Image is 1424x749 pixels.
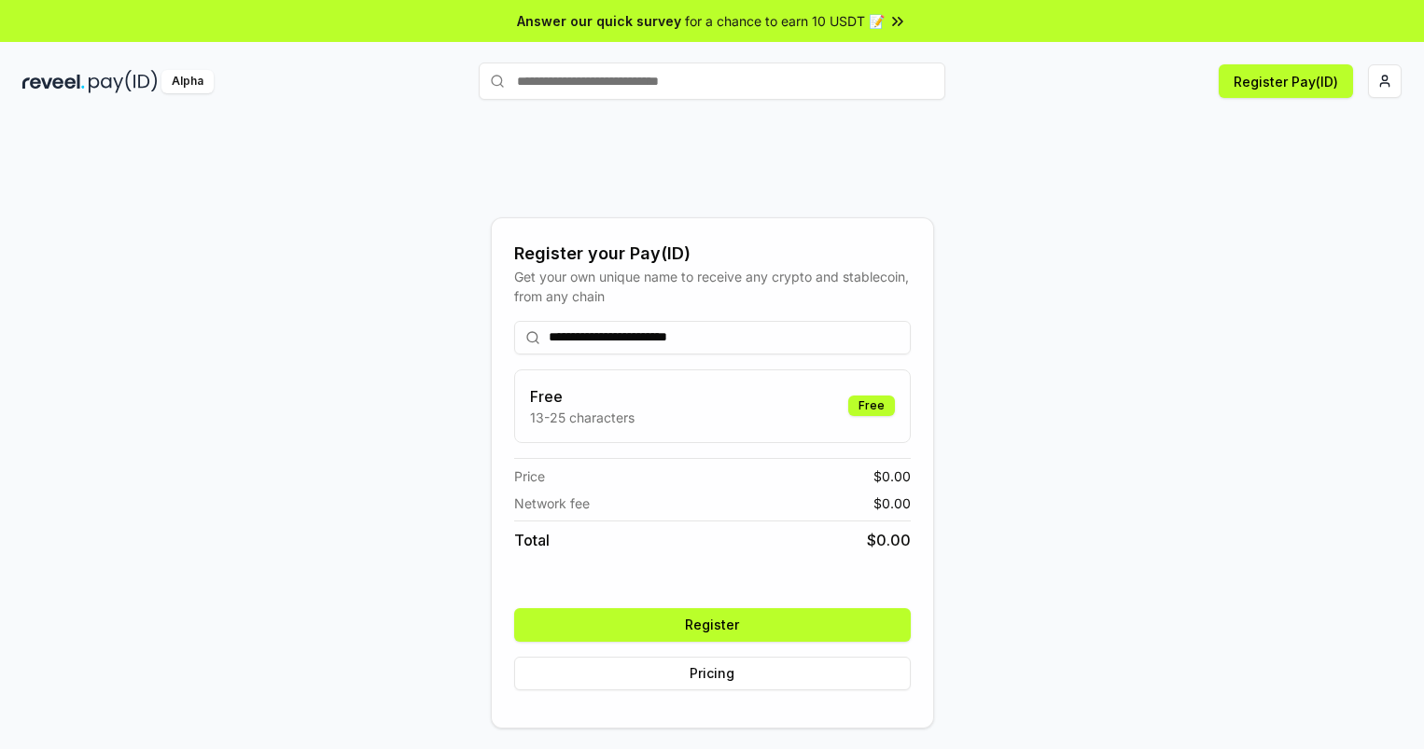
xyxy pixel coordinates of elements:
[530,408,635,427] p: 13-25 characters
[685,11,885,31] span: for a chance to earn 10 USDT 📝
[1219,64,1353,98] button: Register Pay(ID)
[530,385,635,408] h3: Free
[514,608,911,642] button: Register
[517,11,681,31] span: Answer our quick survey
[514,267,911,306] div: Get your own unique name to receive any crypto and stablecoin, from any chain
[873,466,911,486] span: $ 0.00
[514,529,550,551] span: Total
[848,395,895,416] div: Free
[89,70,158,93] img: pay_id
[514,466,545,486] span: Price
[22,70,85,93] img: reveel_dark
[514,657,911,690] button: Pricing
[873,493,911,513] span: $ 0.00
[867,529,911,551] span: $ 0.00
[161,70,214,93] div: Alpha
[514,241,911,267] div: Register your Pay(ID)
[514,493,590,513] span: Network fee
